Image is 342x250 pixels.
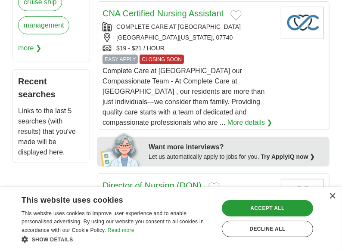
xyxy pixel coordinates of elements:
[18,16,69,34] a: management
[103,181,202,190] a: Director of Nursing (DON)
[103,67,264,126] span: Complete Care at [GEOGRAPHIC_DATA] our Compassionate Team - At Complete Care at [GEOGRAPHIC_DATA]...
[149,152,324,161] div: Let us automatically apply to jobs for you.
[18,40,41,57] span: more ❯
[18,75,84,101] h2: Recent searches
[222,200,313,216] div: Accept all
[22,210,204,234] span: This website uses cookies to improve user experience and to enable personalised advertising. By u...
[100,132,142,167] img: apply-iq-scientist.png
[227,117,273,128] a: More details ❯
[22,235,213,244] div: Show details
[103,33,274,42] div: [GEOGRAPHIC_DATA][US_STATE], 07740
[222,221,313,237] div: Decline all
[18,106,84,157] p: Links to the last 5 searches (with results) that you've made will be displayed here.
[103,9,224,18] a: CNA Certified Nursing Assistant
[108,227,134,233] a: Read more, opens a new window
[329,193,336,200] div: Close
[261,153,315,160] a: Try ApplyIQ now ❯
[140,55,184,64] span: CLOSING SOON
[281,7,324,39] img: Company logo
[22,192,192,205] div: This website uses cookies
[32,237,73,243] span: Show details
[230,10,242,21] button: Add to favorite jobs
[103,44,274,53] div: $19 - $21 / HOUR
[208,182,220,193] button: Add to favorite jobs
[149,142,324,152] div: Want more interviews?
[281,179,324,211] img: Company logo
[103,55,138,64] span: EASY APPLY
[103,22,274,31] div: COMPLETE CARE AT [GEOGRAPHIC_DATA]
